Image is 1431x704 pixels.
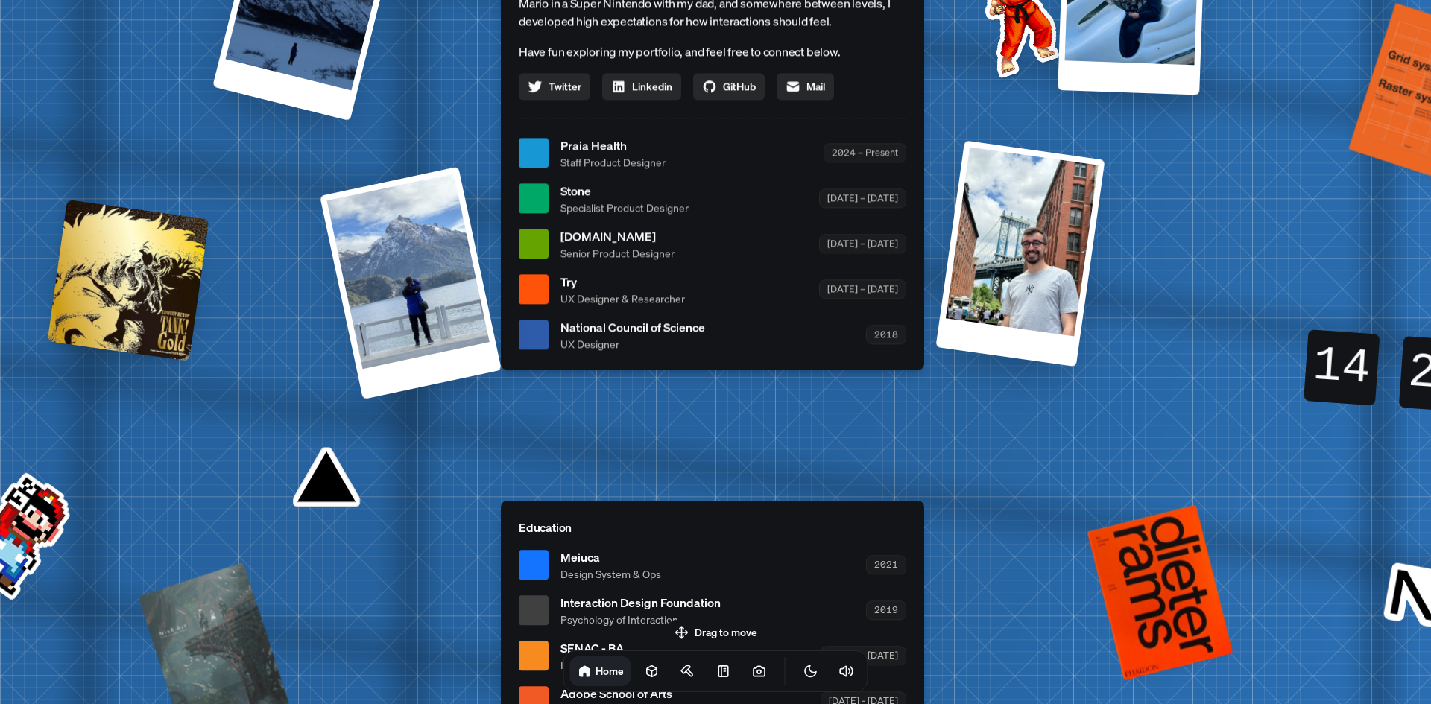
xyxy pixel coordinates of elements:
p: Education [519,519,906,536]
span: [DOMAIN_NAME] [560,227,675,245]
span: National Council of Science [560,318,705,336]
a: Mail [777,73,834,100]
span: Adobe School of Arts [560,685,672,703]
span: UX Designer & Researcher [560,291,685,306]
span: Try [560,273,685,291]
span: Psychology of Interaction [560,612,721,627]
span: Stone [560,182,689,200]
span: GitHub [723,78,756,94]
div: 2021 [866,556,906,574]
span: Staff Product Designer [560,154,666,170]
span: Meiuca [560,548,661,566]
a: Home [570,656,631,686]
h1: Home [596,664,624,678]
span: Senior Product Designer [560,245,675,261]
div: [DATE] – [DATE] [819,189,906,208]
button: Toggle Theme [796,656,826,686]
a: GitHub [693,73,765,100]
a: Twitter [519,73,590,100]
div: 2019 [866,601,906,620]
span: Linkedin [632,78,672,94]
button: Toggle Audio [832,656,862,686]
div: [DATE] – [DATE] [819,280,906,299]
span: Mail [806,78,825,94]
div: [DATE] – [DATE] [819,235,906,253]
span: Twitter [549,78,581,94]
span: Design System & Ops [560,566,661,582]
p: Have fun exploring my portfolio, and feel free to connect below. [519,42,906,61]
a: Linkedin [602,73,681,100]
div: 2018 [866,326,906,344]
div: 2024 – Present [824,144,906,162]
span: Praia Health [560,136,666,154]
span: Interaction Design Foundation [560,594,721,612]
span: UX Designer [560,336,705,352]
span: Specialist Product Designer [560,200,689,215]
